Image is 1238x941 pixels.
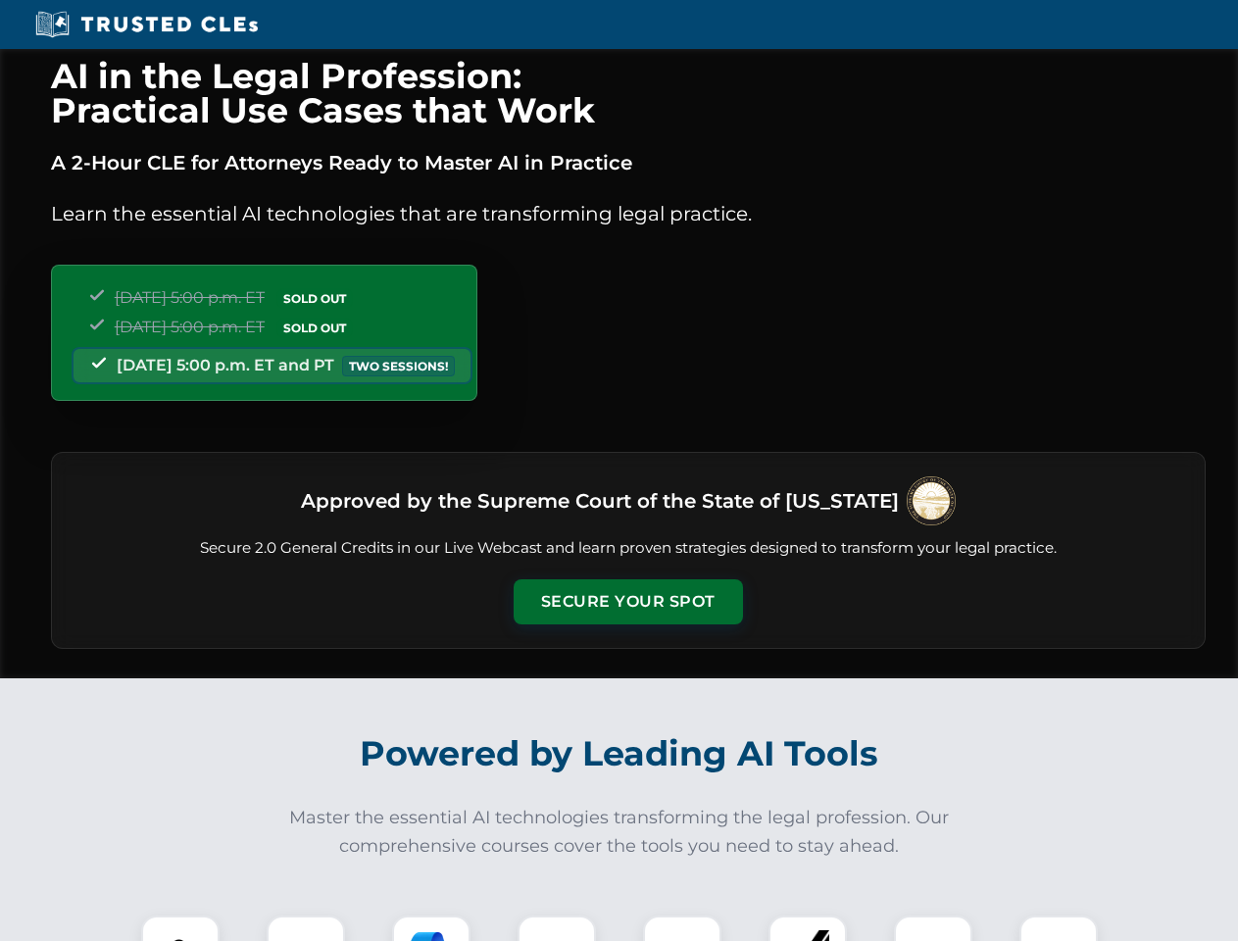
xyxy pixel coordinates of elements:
[115,318,265,336] span: [DATE] 5:00 p.m. ET
[301,483,899,519] h3: Approved by the Supreme Court of the State of [US_STATE]
[76,719,1163,788] h2: Powered by Leading AI Tools
[276,804,963,861] p: Master the essential AI technologies transforming the legal profession. Our comprehensive courses...
[51,59,1206,127] h1: AI in the Legal Profession: Practical Use Cases that Work
[276,318,353,338] span: SOLD OUT
[514,579,743,624] button: Secure Your Spot
[276,288,353,309] span: SOLD OUT
[51,198,1206,229] p: Learn the essential AI technologies that are transforming legal practice.
[907,476,956,525] img: Supreme Court of Ohio
[115,288,265,307] span: [DATE] 5:00 p.m. ET
[51,147,1206,178] p: A 2-Hour CLE for Attorneys Ready to Master AI in Practice
[75,537,1181,560] p: Secure 2.0 General Credits in our Live Webcast and learn proven strategies designed to transform ...
[29,10,264,39] img: Trusted CLEs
